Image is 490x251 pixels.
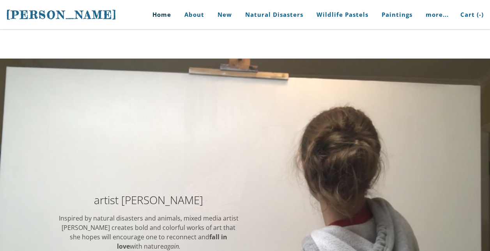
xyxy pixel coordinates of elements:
span: [PERSON_NAME] [6,8,117,21]
em: again. [164,242,180,251]
div: Inspired by natural disasters and animals, mixed media artist [PERSON_NAME] ​creates bold and col... [58,214,239,251]
a: [PERSON_NAME] [6,7,117,22]
h2: artist [PERSON_NAME] [58,194,239,205]
span: - [479,11,481,18]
